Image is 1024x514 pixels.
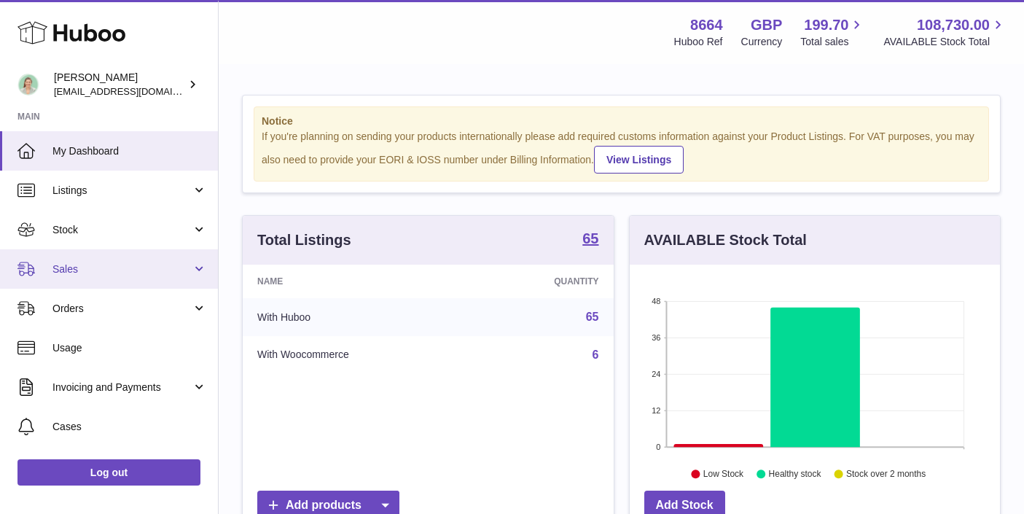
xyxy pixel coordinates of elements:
div: If you're planning on sending your products internationally please add required customs informati... [262,130,981,174]
span: Stock [52,223,192,237]
text: 24 [652,370,660,378]
strong: 8664 [690,15,723,35]
a: Log out [17,459,200,486]
span: Invoicing and Payments [52,381,192,394]
a: View Listings [594,146,684,174]
strong: Notice [262,114,981,128]
span: Listings [52,184,192,198]
text: Stock over 2 months [846,469,926,479]
span: My Dashboard [52,144,207,158]
strong: GBP [751,15,782,35]
text: 0 [656,443,660,451]
span: Sales [52,262,192,276]
span: Total sales [800,35,865,49]
span: Cases [52,420,207,434]
div: [PERSON_NAME] [54,71,185,98]
span: [EMAIL_ADDRESS][DOMAIN_NAME] [54,85,214,97]
text: 36 [652,333,660,342]
a: 65 [586,311,599,323]
text: 48 [652,297,660,305]
text: Low Stock [703,469,743,479]
strong: 65 [582,231,598,246]
div: Huboo Ref [674,35,723,49]
th: Name [243,265,473,298]
text: 12 [652,406,660,415]
span: Usage [52,341,207,355]
a: 65 [582,231,598,249]
span: Orders [52,302,192,316]
th: Quantity [473,265,614,298]
a: 108,730.00 AVAILABLE Stock Total [883,15,1007,49]
span: AVAILABLE Stock Total [883,35,1007,49]
span: 108,730.00 [917,15,990,35]
h3: Total Listings [257,230,351,250]
td: With Woocommerce [243,336,473,374]
img: hello@thefacialcuppingexpert.com [17,74,39,96]
a: 6 [593,348,599,361]
a: 199.70 Total sales [800,15,865,49]
span: 199.70 [804,15,848,35]
td: With Huboo [243,298,473,336]
div: Currency [741,35,783,49]
text: Healthy stock [768,469,821,479]
h3: AVAILABLE Stock Total [644,230,807,250]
